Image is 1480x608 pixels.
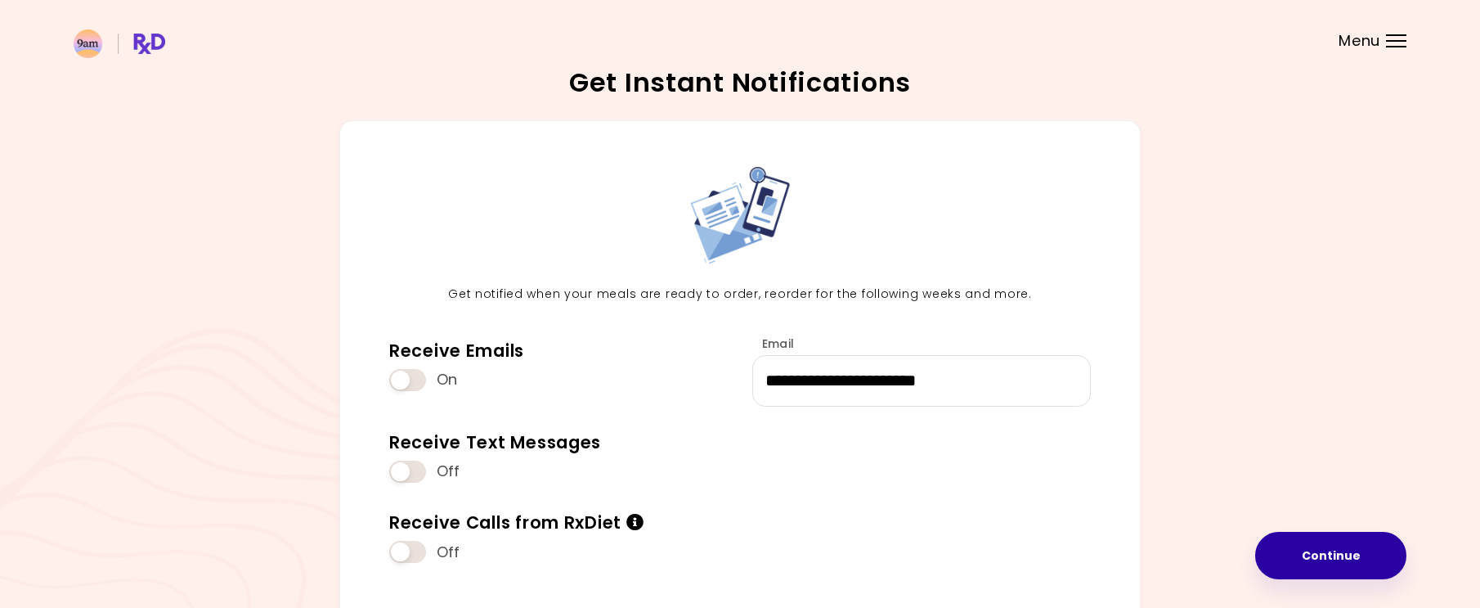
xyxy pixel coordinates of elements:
[437,543,460,562] span: Off
[437,371,457,390] span: On
[389,511,644,534] div: Receive Calls from RxDiet
[752,336,794,352] label: Email
[437,462,460,481] span: Off
[1339,34,1380,48] span: Menu
[377,285,1103,304] p: Get notified when your meals are ready to order, reorder for the following weeks and more.
[389,431,601,453] div: Receive Text Messages
[626,514,644,531] i: Info
[389,340,524,362] div: Receive Emails
[1255,532,1406,579] button: Continue
[74,70,1406,96] h2: Get Instant Notifications
[74,29,165,58] img: RxDiet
